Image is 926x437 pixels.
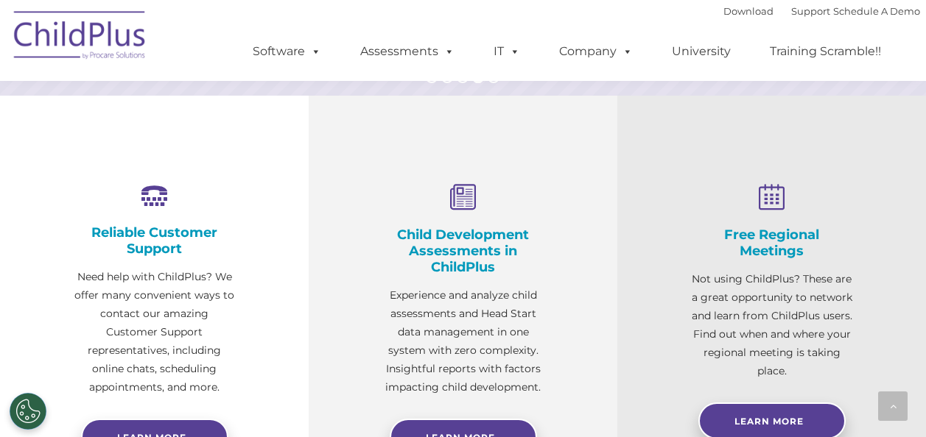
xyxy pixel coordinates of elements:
[7,1,154,74] img: ChildPlus by Procare Solutions
[691,227,852,259] h4: Free Regional Meetings
[657,37,746,66] a: University
[833,5,920,17] a: Schedule A Demo
[346,37,469,66] a: Assessments
[238,37,336,66] a: Software
[382,286,544,397] p: Experience and analyze child assessments and Head Start data management in one system with zero c...
[382,227,544,275] h4: Child Development Assessments in ChildPlus
[691,270,852,380] p: Not using ChildPlus? These are a great opportunity to network and learn from ChildPlus users. Fin...
[755,37,896,66] a: Training Scramble!!
[734,416,804,427] span: Learn More
[74,224,235,257] h4: Reliable Customer Support
[544,37,648,66] a: Company
[205,97,250,108] span: Last name
[10,393,46,430] button: Cookies Settings
[479,37,535,66] a: IT
[723,5,920,17] font: |
[205,157,267,168] span: Phone number
[791,5,830,17] a: Support
[74,268,235,397] p: Need help with ChildPlus? We offer many convenient ways to contact our amazing Customer Support r...
[723,5,774,17] a: Download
